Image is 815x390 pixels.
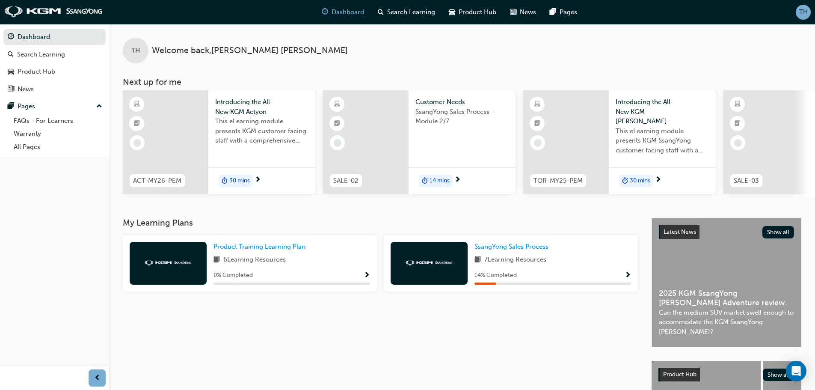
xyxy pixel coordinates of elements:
div: Pages [18,101,35,111]
a: pages-iconPages [543,3,584,21]
span: next-icon [255,176,261,184]
a: car-iconProduct Hub [442,3,503,21]
a: Dashboard [3,29,106,45]
span: SsangYong Sales Process [474,243,548,250]
span: next-icon [655,176,661,184]
span: 7 Learning Resources [484,255,546,265]
span: pages-icon [8,103,14,110]
span: Introducing the All-New KGM [PERSON_NAME] [616,97,709,126]
h3: My Learning Plans [123,218,638,228]
span: TOR-MY25-PEM [533,176,583,186]
span: pages-icon [550,7,556,18]
img: kgm [406,260,453,266]
span: car-icon [8,68,14,76]
button: Pages [3,98,106,114]
span: 14 % Completed [474,271,517,280]
button: Show Progress [364,270,370,281]
a: search-iconSearch Learning [371,3,442,21]
button: DashboardSearch LearningProduct HubNews [3,27,106,98]
span: Introducing the All-New KGM Actyon [215,97,308,116]
span: SsangYong Sales Process - Module 2/7 [415,107,509,126]
span: Latest News [664,228,696,235]
img: kgm [4,6,103,18]
span: up-icon [96,101,102,112]
a: guage-iconDashboard [315,3,371,21]
span: booktick-icon [735,118,741,129]
span: Dashboard [332,7,364,17]
button: Show all [762,226,794,238]
span: TH [799,7,808,17]
span: 14 mins [430,176,450,186]
a: Latest NewsShow all [659,225,794,239]
span: news-icon [510,7,516,18]
a: All Pages [10,140,106,154]
span: prev-icon [94,373,101,384]
span: Product Hub [663,371,696,378]
a: News [3,81,106,97]
span: learningResourceType_ELEARNING-icon [534,99,540,110]
span: duration-icon [222,176,228,187]
a: Latest NewsShow all2025 KGM SsangYong [PERSON_NAME] Adventure review.Can the medium SUV market sw... [652,218,801,347]
div: News [18,84,34,94]
span: search-icon [8,51,14,59]
span: next-icon [454,176,461,184]
button: TH [796,5,811,20]
span: book-icon [213,255,220,265]
a: Product Training Learning Plan [213,242,309,252]
span: ACT-MY26-PEM [133,176,181,186]
span: news-icon [8,86,14,93]
div: Product Hub [18,67,55,77]
span: 30 mins [229,176,250,186]
a: SsangYong Sales Process [474,242,552,252]
span: booktick-icon [534,118,540,129]
span: guage-icon [8,33,14,41]
span: 6 Learning Resources [223,255,286,265]
span: booktick-icon [334,118,340,129]
span: guage-icon [322,7,328,18]
span: learningResourceType_ELEARNING-icon [334,99,340,110]
span: car-icon [449,7,455,18]
a: Product HubShow all [658,368,794,381]
span: 30 mins [630,176,650,186]
h3: Next up for me [109,77,815,87]
span: Welcome back , [PERSON_NAME] [PERSON_NAME] [152,46,348,56]
span: SALE-02 [333,176,359,186]
span: Customer Needs [415,97,509,107]
span: learningRecordVerb_NONE-icon [334,139,341,147]
span: 0 % Completed [213,271,253,280]
a: ACT-MY26-PEMIntroducing the All-New KGM ActyonThis eLearning module presents KGM customer facing ... [123,90,315,194]
span: Show Progress [625,272,631,280]
span: Show Progress [364,272,370,280]
div: Open Intercom Messenger [786,361,806,381]
span: This eLearning module presents KGM SsangYong customer facing staff with a comprehensive introduct... [616,126,709,155]
a: Product Hub [3,64,106,80]
span: booktick-icon [134,118,140,129]
span: duration-icon [422,176,428,187]
span: learningResourceType_ELEARNING-icon [134,99,140,110]
a: FAQs - For Learners [10,114,106,128]
a: Search Learning [3,47,106,63]
a: SALE-02Customer NeedsSsangYong Sales Process - Module 2/7duration-icon14 mins [323,90,516,194]
span: learningRecordVerb_NONE-icon [534,139,542,147]
span: search-icon [378,7,384,18]
span: learningRecordVerb_NONE-icon [734,139,742,147]
span: learningRecordVerb_NONE-icon [133,139,141,147]
span: 2025 KGM SsangYong [PERSON_NAME] Adventure review. [659,289,794,308]
span: Can the medium SUV market swell enough to accommodate the KGM SsangYong [PERSON_NAME]? [659,308,794,337]
button: Show Progress [625,270,631,281]
button: Show all [763,369,795,381]
span: TH [131,46,140,56]
span: SALE-03 [734,176,759,186]
span: Product Training Learning Plan [213,243,305,250]
span: News [520,7,536,17]
span: learningResourceType_ELEARNING-icon [735,99,741,110]
span: Product Hub [459,7,496,17]
span: duration-icon [622,176,628,187]
span: Search Learning [387,7,435,17]
a: TOR-MY25-PEMIntroducing the All-New KGM [PERSON_NAME]This eLearning module presents KGM SsangYong... [523,90,716,194]
span: Pages [560,7,577,17]
span: This eLearning module presents KGM customer facing staff with a comprehensive introduction to the... [215,116,308,146]
a: news-iconNews [503,3,543,21]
